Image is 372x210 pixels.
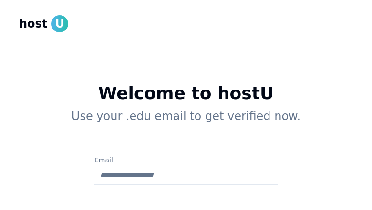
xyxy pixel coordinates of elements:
[34,109,338,124] p: Use your .edu email to get verified now.
[19,16,47,31] span: host
[94,156,113,164] label: Email
[19,15,68,32] a: hostU
[51,15,68,32] span: U
[34,84,338,103] h1: Welcome to hostU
